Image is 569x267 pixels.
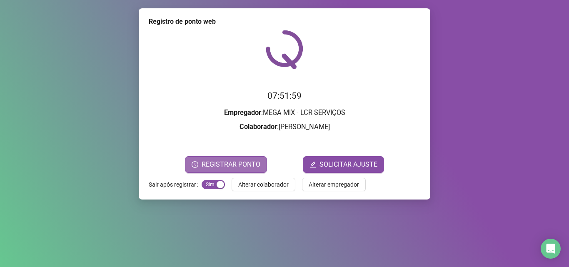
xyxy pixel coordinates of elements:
[149,178,202,191] label: Sair após registrar
[232,178,295,191] button: Alterar colaborador
[149,107,420,118] h3: : MEGA MIX - LCR SERVIÇOS
[192,161,198,168] span: clock-circle
[303,156,384,173] button: editSOLICITAR AJUSTE
[149,17,420,27] div: Registro de ponto web
[238,180,289,189] span: Alterar colaborador
[267,91,302,101] time: 07:51:59
[202,160,260,170] span: REGISTRAR PONTO
[266,30,303,69] img: QRPoint
[541,239,561,259] div: Open Intercom Messenger
[185,156,267,173] button: REGISTRAR PONTO
[319,160,377,170] span: SOLICITAR AJUSTE
[309,161,316,168] span: edit
[302,178,366,191] button: Alterar empregador
[240,123,277,131] strong: Colaborador
[224,109,261,117] strong: Empregador
[149,122,420,132] h3: : [PERSON_NAME]
[309,180,359,189] span: Alterar empregador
